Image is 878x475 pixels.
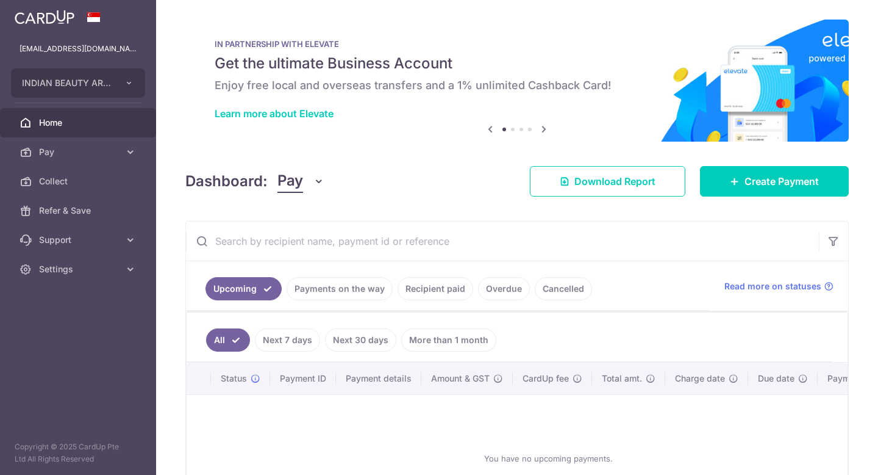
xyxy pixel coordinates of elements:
a: Recipient paid [398,277,473,300]
p: [EMAIL_ADDRESS][DOMAIN_NAME] [20,43,137,55]
span: Settings [39,263,120,275]
a: Learn more about Elevate [215,107,334,120]
input: Search by recipient name, payment id or reference [186,222,819,261]
th: Payment ID [270,363,336,394]
a: Next 30 days [325,328,396,352]
span: Charge date [675,372,725,385]
span: Status [221,372,247,385]
a: Read more on statuses [724,280,833,292]
h5: Get the ultimate Business Account [215,54,819,73]
span: Pay [39,146,120,158]
button: Pay [277,170,324,193]
span: Create Payment [744,174,819,189]
a: All [206,328,250,352]
span: Total amt. [602,372,642,385]
p: IN PARTNERSHIP WITH ELEVATE [215,39,819,49]
th: Payment details [336,363,421,394]
span: Pay [277,170,303,193]
a: Create Payment [700,166,849,197]
img: CardUp [15,10,74,24]
span: CardUp fee [523,372,569,385]
a: Download Report [530,166,685,197]
span: Download Report [574,174,655,189]
span: Collect [39,175,120,187]
button: INDIAN BEAUTY ART PTE. LTD. [11,68,145,98]
h4: Dashboard: [185,170,268,192]
span: Read more on statuses [724,280,821,292]
span: Due date [758,372,794,385]
span: Support [39,234,120,246]
span: Refer & Save [39,205,120,217]
a: Payments on the way [287,277,393,300]
a: Overdue [478,277,530,300]
span: Amount & GST [431,372,490,385]
a: More than 1 month [401,328,496,352]
span: INDIAN BEAUTY ART PTE. LTD. [22,77,112,89]
img: Renovation banner [185,20,849,142]
h6: Enjoy free local and overseas transfers and a 1% unlimited Cashback Card! [215,78,819,93]
a: Next 7 days [255,328,320,352]
a: Upcoming [205,277,282,300]
a: Cancelled [535,277,592,300]
span: Home [39,117,120,129]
